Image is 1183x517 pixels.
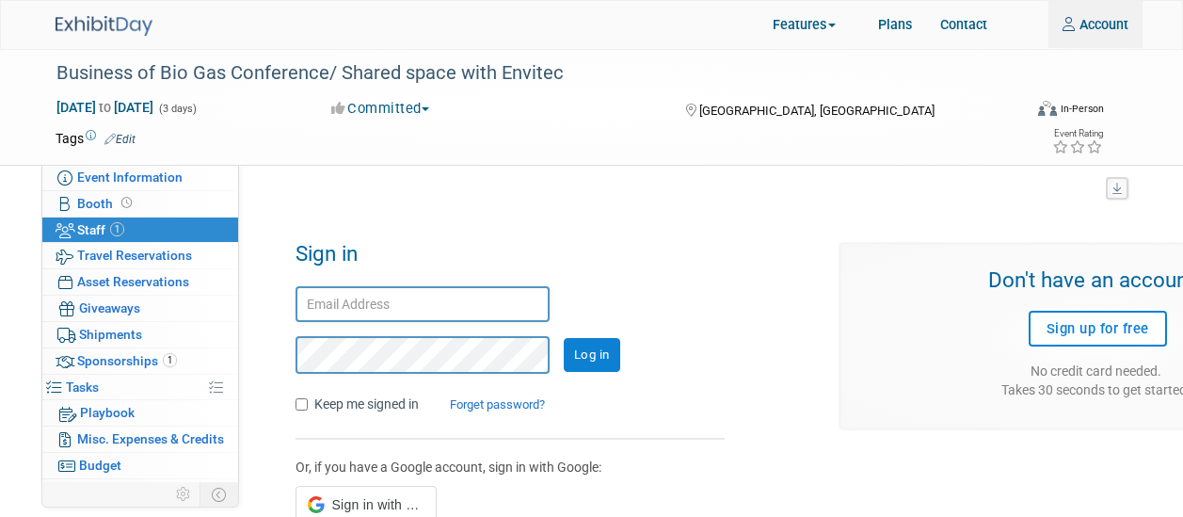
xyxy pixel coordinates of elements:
span: Shipments [79,327,142,342]
span: Staff [77,222,124,237]
label: Keep me signed in [314,395,419,413]
a: Sign up for free [1029,311,1167,347]
span: Tasks [66,380,99,395]
a: Tasks [42,375,238,400]
h1: Sign in [296,242,811,277]
span: Booth not reserved yet [118,196,136,210]
a: Edit [104,133,136,146]
a: Misc. Expenses & Credits [42,427,238,452]
input: Email Address [296,286,550,323]
button: Committed [325,99,437,119]
a: Booth [42,191,238,217]
span: 1 [163,353,177,367]
a: Plans [864,1,926,48]
td: Personalize Event Tab Strip [168,482,200,507]
span: Sponsorships [77,353,177,368]
span: Event Information [77,170,183,185]
span: Budget [79,458,121,473]
span: Asset Reservations [77,274,189,289]
span: to [96,100,114,115]
div: Event Format [953,98,1105,126]
a: Sponsorships1 [42,348,238,374]
a: Asset Reservations [42,269,238,295]
a: Staff1 [42,218,238,243]
a: Playbook [42,400,238,426]
span: Or, if you have a Google account, sign in with Google: [296,460,601,475]
td: Tags [56,129,136,148]
span: Sign in with Google [332,495,424,514]
div: In-Person [1060,102,1104,116]
a: Shipments [42,322,238,347]
span: [GEOGRAPHIC_DATA], [GEOGRAPHIC_DATA] [699,104,935,118]
img: Format-Inperson.png [1038,101,1057,116]
a: Giveaways [42,296,238,321]
span: Giveaways [79,300,140,315]
span: Booth [77,196,136,211]
span: Misc. Expenses & Credits [77,431,224,446]
a: Contact [926,1,1001,48]
span: Travel Reservations [77,248,192,263]
span: [DATE] [DATE] [56,99,154,116]
img: ExhibitDay [56,16,152,36]
span: (3 days) [157,103,197,115]
a: Features [759,3,864,49]
a: Account [1048,1,1143,48]
a: Travel Reservations [42,243,238,268]
a: Event Information [42,165,238,190]
input: Log in [564,338,620,372]
a: Forget password? [422,397,545,412]
span: 1 [110,222,124,236]
div: Event Rating [1052,129,1103,138]
a: Budget [42,453,238,478]
td: Toggle Event Tabs [200,482,238,507]
span: Playbook [80,405,135,420]
div: Business of Bio Gas Conference/ Shared space with Envitec [50,57,1015,90]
